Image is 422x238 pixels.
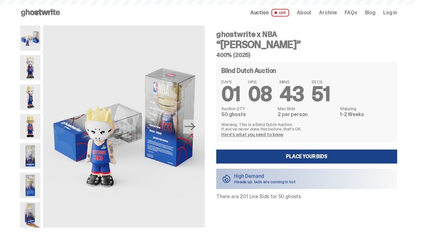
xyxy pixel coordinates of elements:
[311,80,330,84] span: SECS
[20,143,40,169] img: Eminem_NBA_400_12.png
[20,114,40,139] img: Copy%20of%20Eminem_NBA_400_6.png
[20,25,40,51] img: Eminem_NBA_400_10.png
[383,10,397,15] a: Log in
[345,10,357,15] a: FAQs
[340,112,392,117] dd: 1-2 Weeks
[234,174,296,179] p: High Demand
[234,179,296,184] p: Heads up: bids are coming in hot
[340,106,392,111] dt: Shipping
[216,194,397,199] p: There are 201 Live Bids for 50 ghosts.
[248,81,272,107] span: 08
[216,39,397,50] h3: “[PERSON_NAME]”
[221,122,392,131] p: Warning: This is a Blind Dutch Auction. If you’ve never done this before, that’s OK.
[43,25,205,227] img: Eminem_NBA_400_10.png
[216,31,397,38] h4: ghostwrite x NBA
[221,67,276,74] h4: Blind Dutch Auction
[20,202,40,227] img: eminem%20scale.png
[221,106,274,111] dt: Auction QTY
[20,84,40,110] img: Copy%20of%20Eminem_NBA_400_3.png
[250,9,289,17] a: Auction LIVE
[221,132,283,137] a: Here's what you need to know
[248,80,272,84] span: HRS
[221,112,274,117] dd: 50 ghosts
[365,10,376,15] a: Blog
[250,10,269,15] span: Auction
[20,55,40,80] img: Copy%20of%20Eminem_NBA_400_1.png
[216,150,397,164] a: Place your Bids
[280,81,304,107] span: 43
[216,52,397,58] h5: 400% (2025)
[183,120,197,134] button: Next
[221,81,240,107] span: 01
[319,10,337,15] a: Archive
[280,80,304,84] span: MINS
[221,80,240,84] span: DAYS
[297,10,311,15] a: About
[271,9,290,17] span: LIVE
[278,112,336,117] dd: 2 per person
[311,81,330,107] span: 51
[20,173,40,198] img: Eminem_NBA_400_13.png
[278,106,336,111] dt: Max Bids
